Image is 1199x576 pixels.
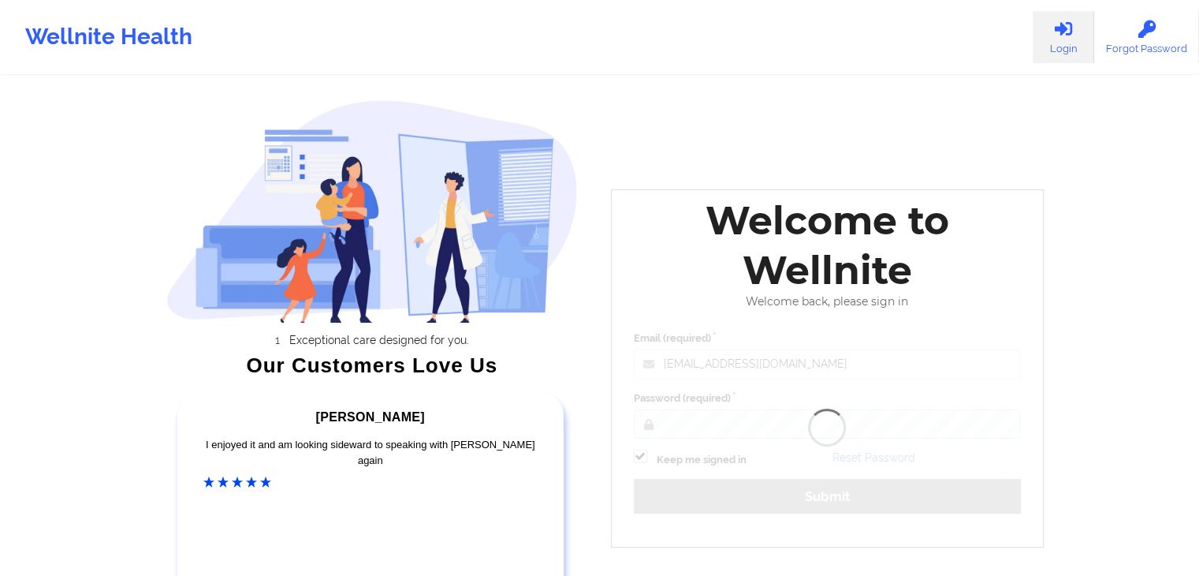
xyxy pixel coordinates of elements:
[203,437,538,469] div: I enjoyed it and am looking sideward to speaking with [PERSON_NAME] again
[1094,11,1199,63] a: Forgot Password
[166,99,578,323] img: wellnite-auth-hero_200.c722682e.png
[623,295,1033,309] div: Welcome back, please sign in
[166,357,578,373] div: Our Customers Love Us
[623,196,1033,295] div: Welcome to Wellnite
[1033,11,1094,63] a: Login
[181,334,578,346] li: Exceptional care designed for you.
[316,410,425,424] span: [PERSON_NAME]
